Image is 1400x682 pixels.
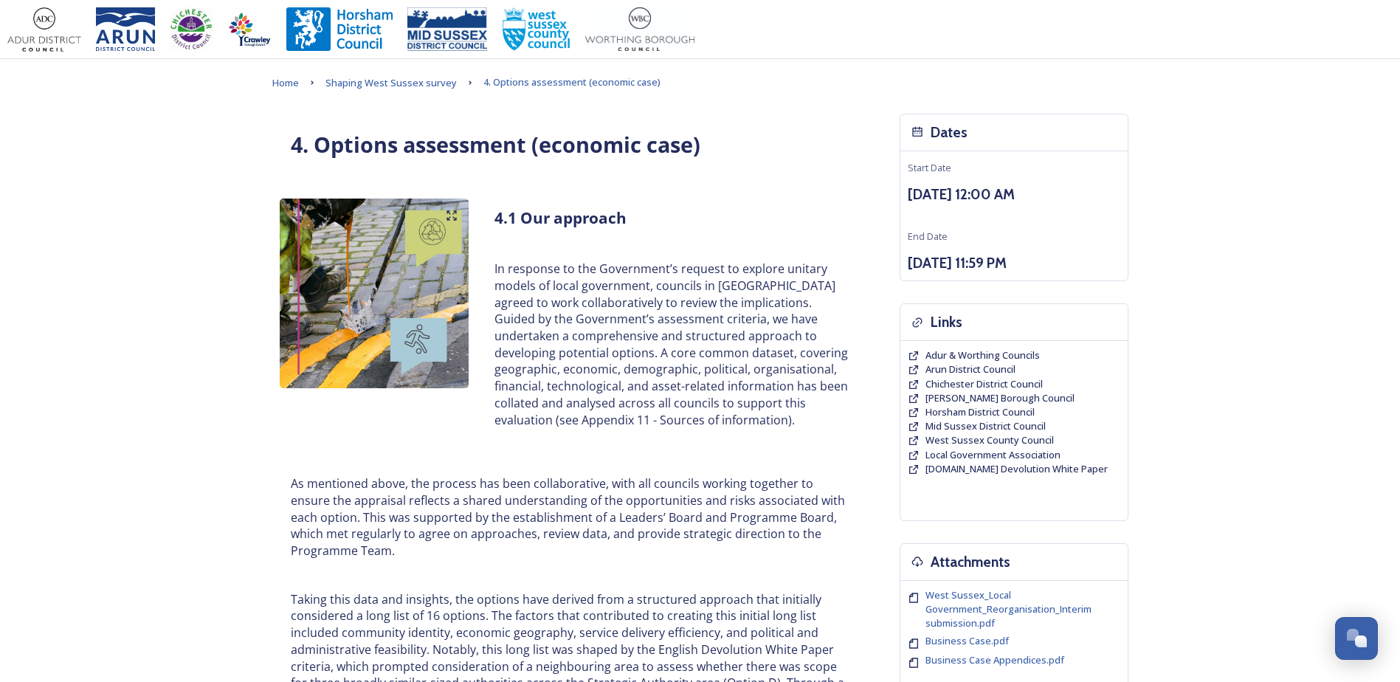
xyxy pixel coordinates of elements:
[585,7,694,52] img: Worthing_Adur%20%281%29.jpg
[931,311,962,333] h3: Links
[272,76,299,89] span: Home
[925,588,1092,630] span: West Sussex_Local Government_Reorganisation_Interim submission.pdf
[925,462,1108,476] a: [DOMAIN_NAME] Devolution White Paper
[925,362,1015,376] a: Arun District Council
[291,130,700,159] strong: 4. Options assessment (economic case)
[925,634,1009,647] span: Business Case.pdf
[925,377,1043,391] a: Chichester District Council
[7,7,81,52] img: Adur%20logo%20%281%29.jpeg
[925,348,1040,362] a: Adur & Worthing Councils
[925,377,1043,390] span: Chichester District Council
[925,391,1075,405] a: [PERSON_NAME] Borough Council
[908,252,1120,274] h3: [DATE] 11:59 PM
[925,405,1035,418] span: Horsham District Council
[96,7,155,52] img: Arun%20District%20Council%20logo%20blue%20CMYK.jpg
[925,433,1054,447] a: West Sussex County Council
[483,75,661,89] span: 4. Options assessment (economic case)
[1335,617,1378,660] button: Open Chat
[272,74,299,92] a: Home
[925,419,1046,433] span: Mid Sussex District Council
[931,551,1010,573] h3: Attachments
[502,7,571,52] img: WSCCPos-Spot-25mm.jpg
[286,7,393,52] img: Horsham%20DC%20Logo.jpg
[925,419,1046,433] a: Mid Sussex District Council
[931,122,968,143] h3: Dates
[925,448,1061,461] span: Local Government Association
[407,7,487,52] img: 150ppimsdc%20logo%20blue.png
[925,433,1054,447] span: West Sussex County Council
[908,230,948,243] span: End Date
[925,448,1061,462] a: Local Government Association
[908,161,951,174] span: Start Date
[325,74,457,92] a: Shaping West Sussex survey
[291,475,852,559] p: As mentioned above, the process has been collaborative, with all councils working together to ens...
[925,653,1064,666] span: Business Case Appendices.pdf
[494,207,627,228] strong: 4.1 Our approach
[227,7,272,52] img: Crawley%20BC%20logo.jpg
[325,76,457,89] span: Shaping West Sussex survey
[925,391,1075,404] span: [PERSON_NAME] Borough Council
[494,261,851,428] p: In response to the Government’s request to explore unitary models of local government, councils i...
[908,184,1120,205] h3: [DATE] 12:00 AM
[925,462,1108,475] span: [DOMAIN_NAME] Devolution White Paper
[170,7,213,52] img: CDC%20Logo%20-%20you%20may%20have%20a%20better%20version.jpg
[925,405,1035,419] a: Horsham District Council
